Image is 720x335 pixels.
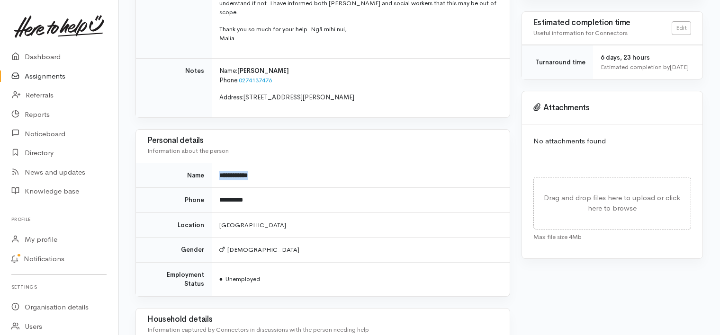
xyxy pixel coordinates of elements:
span: Address: [219,93,243,101]
span: [DEMOGRAPHIC_DATA] [219,246,299,254]
h3: Personal details [147,136,498,145]
td: Gender [136,238,212,263]
span: Name: [219,67,237,75]
h3: Household details [147,315,498,324]
h6: Profile [11,213,107,226]
td: [GEOGRAPHIC_DATA] [212,212,510,238]
td: Phone [136,188,212,213]
a: 0274137476 [239,76,272,84]
td: Location [136,212,212,238]
a: Edit [672,21,691,35]
span: [PERSON_NAME] [237,67,289,75]
span: 6 days, 23 hours [601,53,650,62]
span: ● [219,275,223,283]
td: Name [136,163,212,188]
td: Employment Status [136,262,212,296]
span: Information captured by Connectors in discussions with the person needing help [147,326,369,334]
time: [DATE] [670,63,689,71]
h3: Estimated completion time [533,18,672,27]
span: Drag and drop files here to upload or click here to browse [544,193,680,213]
td: Turnaround time [522,45,593,79]
span: Phone: [219,76,239,84]
p: Thank you so much for your help. Ngā mihi nui, Malia [219,25,498,43]
span: Information about the person [147,147,229,155]
span: Useful information for Connectors [533,29,628,37]
h6: Settings [11,281,107,293]
div: Max file size 4Mb [533,229,691,242]
h3: Attachments [533,103,691,113]
p: No attachments found [533,136,691,147]
td: Notes [136,58,212,117]
div: Estimated completion by [601,62,691,72]
span: [STREET_ADDRESS][PERSON_NAME] [243,93,354,101]
span: Unemployed [219,275,261,283]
